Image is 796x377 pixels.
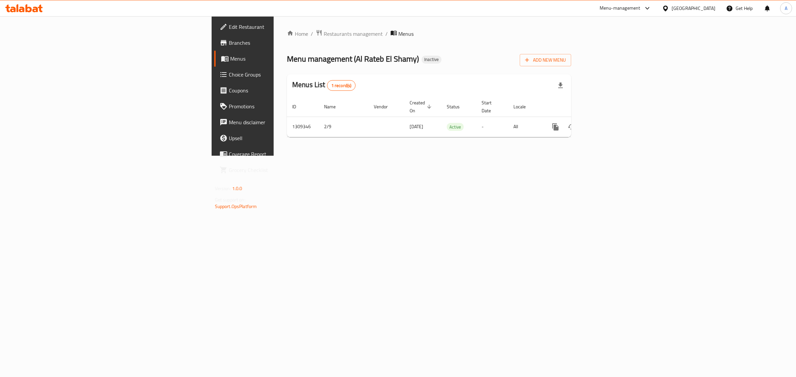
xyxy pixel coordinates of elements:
[215,184,231,193] span: Version:
[600,4,640,12] div: Menu-management
[229,166,339,174] span: Grocery Checklist
[214,146,345,162] a: Coverage Report
[508,117,542,137] td: All
[214,19,345,35] a: Edit Restaurant
[410,122,423,131] span: [DATE]
[476,117,508,137] td: -
[214,51,345,67] a: Menus
[447,103,468,111] span: Status
[292,103,305,111] span: ID
[232,184,242,193] span: 1.0.0
[229,71,339,79] span: Choice Groups
[229,86,339,94] span: Coupons
[215,202,257,211] a: Support.OpsPlatform
[422,57,441,62] span: Inactive
[214,114,345,130] a: Menu disclaimer
[214,130,345,146] a: Upsell
[229,23,339,31] span: Edit Restaurant
[520,54,571,66] button: Add New Menu
[672,5,715,12] div: [GEOGRAPHIC_DATA]
[214,35,345,51] a: Branches
[230,55,339,63] span: Menus
[229,39,339,47] span: Branches
[214,82,345,98] a: Coupons
[385,30,388,38] li: /
[214,162,345,178] a: Grocery Checklist
[287,51,419,66] span: Menu management ( Al Rateb El Shamy )
[214,98,345,114] a: Promotions
[292,80,356,91] h2: Menus List
[214,67,345,82] a: Choice Groups
[422,56,441,64] div: Inactive
[316,29,383,38] a: Restaurants management
[548,119,564,135] button: more
[447,123,464,131] span: Active
[324,103,344,111] span: Name
[553,78,568,93] div: Export file
[410,99,433,115] span: Created On
[327,82,356,89] span: 1 record(s)
[229,134,339,142] span: Upsell
[229,102,339,110] span: Promotions
[785,5,787,12] span: A
[324,30,383,38] span: Restaurants management
[398,30,414,38] span: Menus
[374,103,396,111] span: Vendor
[525,56,566,64] span: Add New Menu
[287,29,571,38] nav: breadcrumb
[287,97,617,137] table: enhanced table
[482,99,500,115] span: Start Date
[513,103,534,111] span: Locale
[542,97,617,117] th: Actions
[229,150,339,158] span: Coverage Report
[229,118,339,126] span: Menu disclaimer
[215,195,245,204] span: Get support on:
